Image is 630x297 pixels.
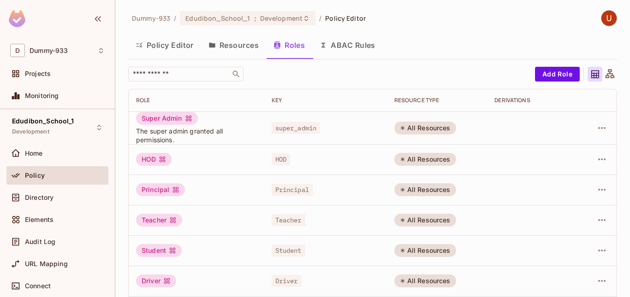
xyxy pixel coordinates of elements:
span: URL Mapping [25,260,68,268]
span: Home [25,150,43,157]
span: : [254,15,257,22]
div: Teacher [136,214,182,227]
span: Teacher [272,214,305,226]
span: Projects [25,70,51,77]
div: RESOURCE TYPE [394,97,480,104]
div: Derivations [494,97,571,104]
span: Development [260,14,303,23]
div: Role [136,97,257,104]
li: / [319,14,321,23]
div: Key [272,97,380,104]
span: Monitoring [25,92,59,99]
div: Student [136,244,182,257]
span: HOD [272,153,290,165]
span: Edudibon_School_1 [12,117,74,125]
div: All Resources [394,122,456,134]
li: / [174,14,176,23]
span: Policy Editor [325,14,366,23]
div: Driver [136,274,176,287]
button: Add Role [535,67,580,82]
img: Uday Bagda [601,11,617,26]
div: All Resources [394,274,456,287]
span: Driver [272,275,302,287]
span: Development [12,128,49,135]
span: Policy [25,172,45,179]
span: Student [272,245,305,256]
button: Resources [201,34,266,57]
span: Principal [272,184,313,196]
div: All Resources [394,153,456,166]
div: Super Admin [136,112,198,125]
img: SReyMgAAAABJRU5ErkJggg== [9,10,25,27]
button: Roles [266,34,312,57]
button: Policy Editor [128,34,201,57]
span: Elements [25,216,53,223]
div: Principal [136,183,185,196]
span: the active workspace [132,14,170,23]
div: All Resources [394,244,456,257]
div: HOD [136,153,172,166]
div: All Resources [394,183,456,196]
span: The super admin granted all permissions. [136,127,257,144]
span: Connect [25,282,51,290]
span: super_admin [272,122,321,134]
div: All Resources [394,214,456,227]
span: D [10,44,25,57]
span: Workspace: Dummy-933 [30,47,68,54]
span: Directory [25,194,53,201]
button: ABAC Rules [312,34,383,57]
span: Audit Log [25,238,55,245]
span: Edudibon_School_1 [185,14,250,23]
